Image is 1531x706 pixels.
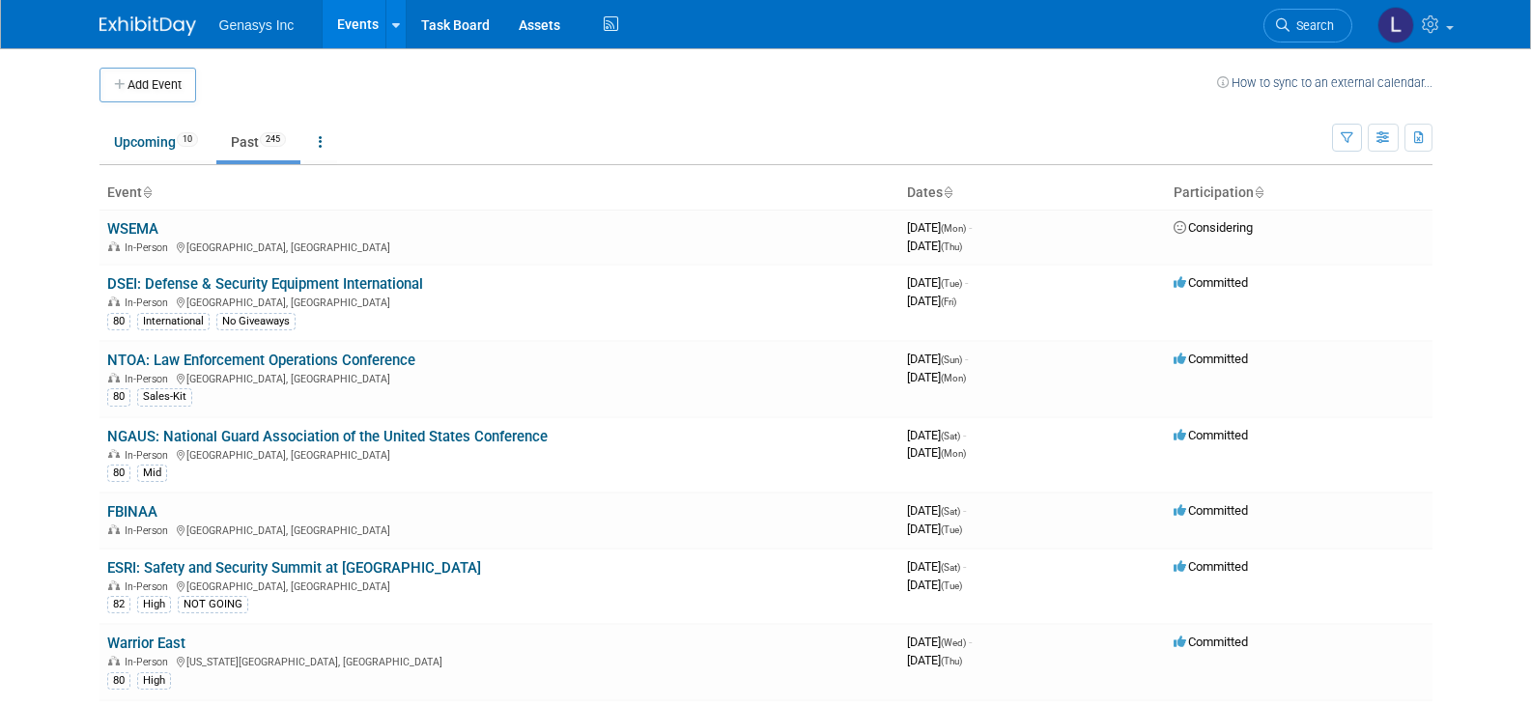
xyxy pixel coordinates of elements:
span: Committed [1174,352,1248,366]
span: - [963,559,966,574]
span: [DATE] [907,522,962,536]
span: - [969,220,972,235]
img: In-Person Event [108,449,120,459]
span: Search [1290,18,1334,33]
div: Mid [137,465,167,482]
span: (Sat) [941,431,960,441]
img: Lucy Temprano [1377,7,1414,43]
span: (Tue) [941,580,962,591]
th: Participation [1166,177,1432,210]
span: [DATE] [907,294,956,308]
div: 80 [107,672,130,690]
div: [GEOGRAPHIC_DATA], [GEOGRAPHIC_DATA] [107,294,892,309]
div: No Giveaways [216,313,296,330]
span: [DATE] [907,635,972,649]
span: In-Person [125,656,174,668]
span: Genasys Inc [219,17,295,33]
span: (Mon) [941,373,966,383]
div: [US_STATE][GEOGRAPHIC_DATA], [GEOGRAPHIC_DATA] [107,653,892,668]
span: Considering [1174,220,1253,235]
span: In-Person [125,297,174,309]
span: [DATE] [907,239,962,253]
span: [DATE] [907,370,966,384]
div: 82 [107,596,130,613]
div: Sales-Kit [137,388,192,406]
span: [DATE] [907,428,966,442]
span: - [969,635,972,649]
button: Add Event [99,68,196,102]
span: In-Person [125,524,174,537]
div: [GEOGRAPHIC_DATA], [GEOGRAPHIC_DATA] [107,446,892,462]
span: [DATE] [907,503,966,518]
span: [DATE] [907,653,962,667]
span: Committed [1174,275,1248,290]
a: NGAUS: National Guard Association of the United States Conference [107,428,548,445]
span: - [963,503,966,518]
span: [DATE] [907,559,966,574]
span: (Mon) [941,448,966,459]
span: Committed [1174,635,1248,649]
img: ExhibitDay [99,16,196,36]
span: Committed [1174,428,1248,442]
a: DSEI: Defense & Security Equipment International [107,275,423,293]
a: Sort by Event Name [142,184,152,200]
div: High [137,672,171,690]
img: In-Person Event [108,656,120,665]
span: (Sun) [941,354,962,365]
a: NTOA: Law Enforcement Operations Conference [107,352,415,369]
div: High [137,596,171,613]
span: In-Person [125,449,174,462]
span: [DATE] [907,220,972,235]
a: WSEMA [107,220,158,238]
div: 80 [107,313,130,330]
span: [DATE] [907,445,966,460]
a: Warrior East [107,635,185,652]
span: - [963,428,966,442]
a: Past245 [216,124,300,160]
div: [GEOGRAPHIC_DATA], [GEOGRAPHIC_DATA] [107,239,892,254]
span: [DATE] [907,578,962,592]
span: In-Person [125,580,174,593]
span: Committed [1174,503,1248,518]
span: 245 [260,132,286,147]
a: ESRI: Safety and Security Summit at [GEOGRAPHIC_DATA] [107,559,481,577]
a: FBINAA [107,503,157,521]
img: In-Person Event [108,580,120,590]
a: Sort by Participation Type [1254,184,1263,200]
div: 80 [107,465,130,482]
span: (Fri) [941,297,956,307]
a: Sort by Start Date [943,184,952,200]
div: [GEOGRAPHIC_DATA], [GEOGRAPHIC_DATA] [107,370,892,385]
a: Upcoming10 [99,124,213,160]
span: (Thu) [941,656,962,666]
a: Search [1263,9,1352,42]
th: Dates [899,177,1166,210]
span: (Tue) [941,524,962,535]
span: In-Person [125,241,174,254]
a: How to sync to an external calendar... [1217,75,1432,90]
div: International [137,313,210,330]
span: - [965,352,968,366]
span: - [965,275,968,290]
div: 80 [107,388,130,406]
img: In-Person Event [108,373,120,382]
span: (Thu) [941,241,962,252]
div: [GEOGRAPHIC_DATA], [GEOGRAPHIC_DATA] [107,522,892,537]
span: (Sat) [941,506,960,517]
span: In-Person [125,373,174,385]
span: (Sat) [941,562,960,573]
img: In-Person Event [108,297,120,306]
span: [DATE] [907,275,968,290]
th: Event [99,177,899,210]
span: 10 [177,132,198,147]
span: (Wed) [941,637,966,648]
img: In-Person Event [108,524,120,534]
span: (Mon) [941,223,966,234]
div: [GEOGRAPHIC_DATA], [GEOGRAPHIC_DATA] [107,578,892,593]
div: NOT GOING [178,596,248,613]
span: Committed [1174,559,1248,574]
span: [DATE] [907,352,968,366]
span: (Tue) [941,278,962,289]
img: In-Person Event [108,241,120,251]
